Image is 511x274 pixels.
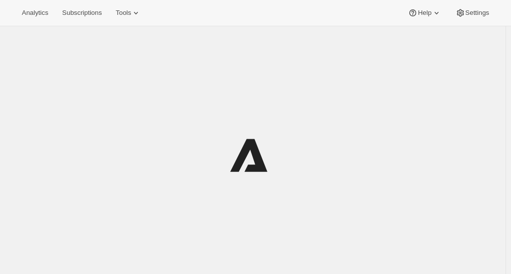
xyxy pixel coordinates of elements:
[56,6,108,20] button: Subscriptions
[22,9,48,17] span: Analytics
[116,9,131,17] span: Tools
[402,6,447,20] button: Help
[62,9,102,17] span: Subscriptions
[449,6,495,20] button: Settings
[418,9,431,17] span: Help
[110,6,147,20] button: Tools
[16,6,54,20] button: Analytics
[465,9,489,17] span: Settings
